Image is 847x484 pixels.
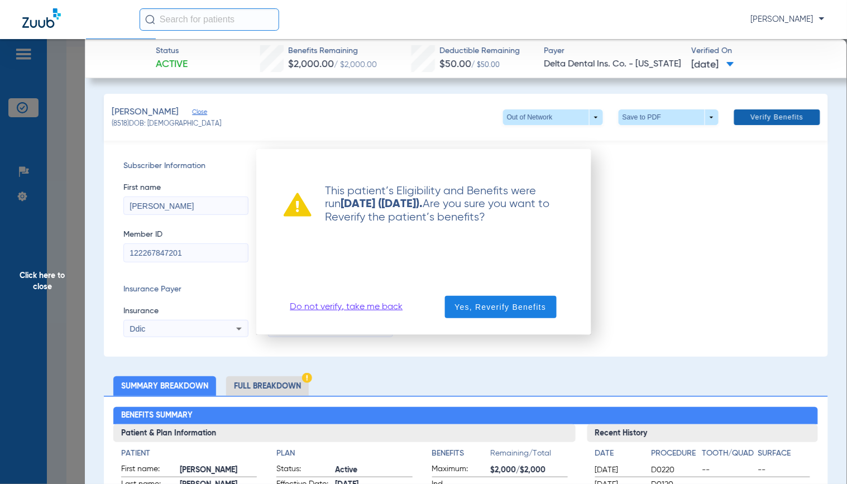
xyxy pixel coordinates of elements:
p: This patient’s Eligibility and Benefits were run Are you sure you want to Reverify the patient’s ... [312,185,564,224]
strong: [DATE] ([DATE]). [341,199,423,210]
button: Yes, Reverify Benefits [445,296,557,318]
iframe: Chat Widget [791,430,847,484]
img: warning already ran verification recently [284,193,312,217]
span: Yes, Reverify Benefits [455,301,547,313]
a: Do not verify, take me back [290,301,403,313]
